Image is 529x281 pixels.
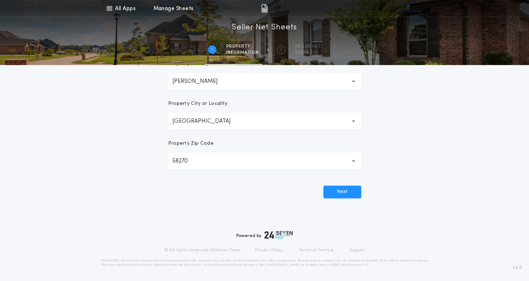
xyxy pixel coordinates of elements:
[168,100,228,107] p: Property City or Locality
[172,157,199,165] p: 58270
[101,259,428,267] p: DISCLAIMER: This estimate is provided for informational purposes only. 24|Seven Fees, a product o...
[168,153,361,170] button: 58270
[226,50,259,56] span: information
[513,265,522,271] span: 3.8.0
[236,231,293,239] div: Powered by
[264,231,293,239] img: logo
[299,247,334,253] a: Terms of Service
[323,186,361,198] button: Next
[172,117,242,125] p: [GEOGRAPHIC_DATA]
[295,50,321,56] span: SCENARIO
[280,47,283,52] h2: 2
[232,22,297,33] h1: Seller Net Sheets
[172,77,229,86] p: [PERSON_NAME]
[212,47,213,52] h2: 1
[261,4,268,13] img: img
[349,247,365,253] a: Support
[168,140,214,147] p: Property Zip Code
[395,5,421,12] img: vs-icon
[168,73,361,90] button: [PERSON_NAME]
[295,44,321,49] span: SELLER NET
[168,113,361,130] button: [GEOGRAPHIC_DATA]
[265,264,300,266] a: [URL][DOMAIN_NAME]
[164,247,240,253] p: © All rights reserved. 24|Seven Fees
[255,247,283,253] a: Privacy Policy
[226,44,259,49] span: Property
